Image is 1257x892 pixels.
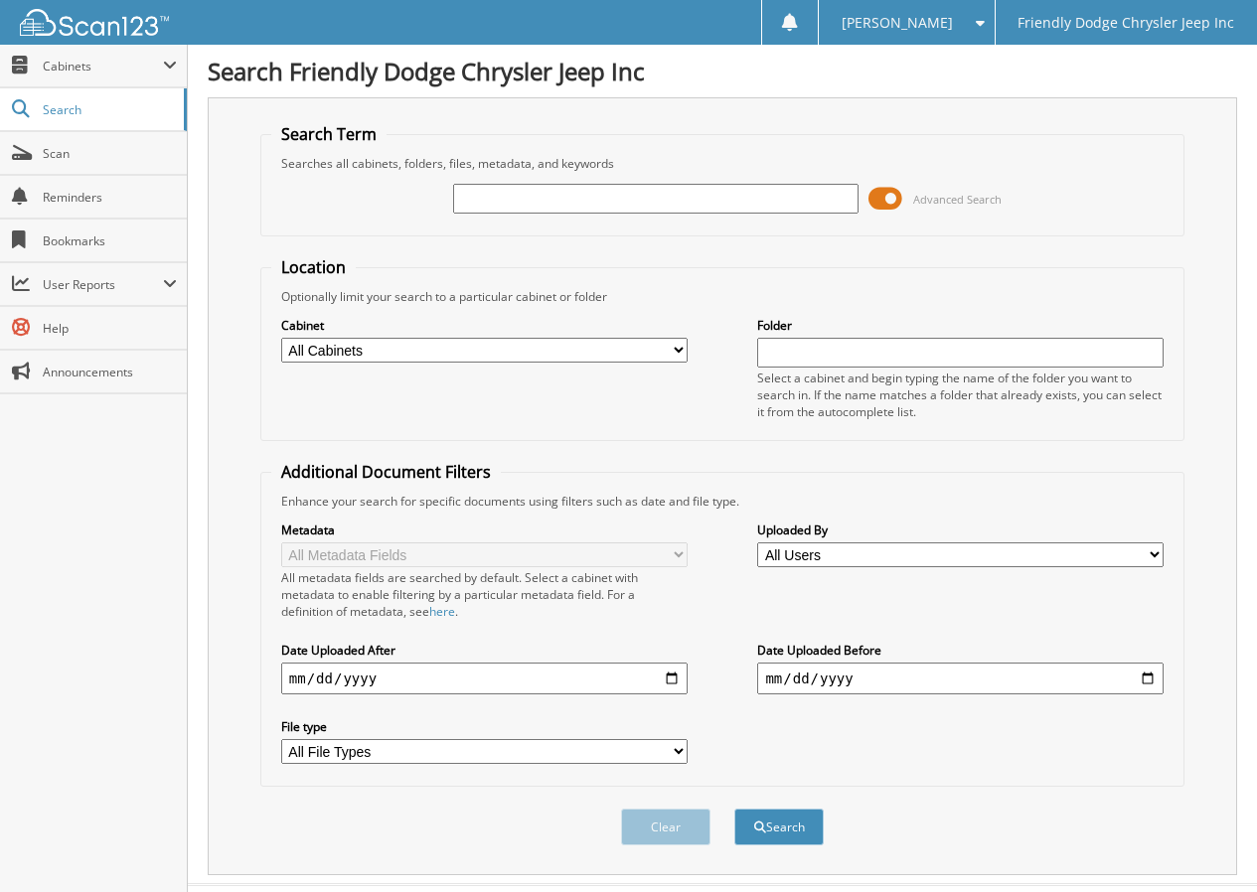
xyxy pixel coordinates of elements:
[271,256,356,278] legend: Location
[271,288,1174,305] div: Optionally limit your search to a particular cabinet or folder
[281,663,688,694] input: start
[271,493,1174,510] div: Enhance your search for specific documents using filters such as date and file type.
[757,663,1164,694] input: end
[43,276,163,293] span: User Reports
[734,809,824,845] button: Search
[43,232,177,249] span: Bookmarks
[271,155,1174,172] div: Searches all cabinets, folders, files, metadata, and keywords
[281,718,688,735] label: File type
[621,809,710,845] button: Clear
[43,101,174,118] span: Search
[281,642,688,659] label: Date Uploaded After
[20,9,169,36] img: scan123-logo-white.svg
[429,603,455,620] a: here
[281,569,688,620] div: All metadata fields are searched by default. Select a cabinet with metadata to enable filtering b...
[43,145,177,162] span: Scan
[208,55,1237,87] h1: Search Friendly Dodge Chrysler Jeep Inc
[43,364,177,380] span: Announcements
[913,192,1002,207] span: Advanced Search
[757,317,1164,334] label: Folder
[757,642,1164,659] label: Date Uploaded Before
[757,521,1164,538] label: Uploaded By
[43,320,177,337] span: Help
[43,189,177,206] span: Reminders
[281,317,688,334] label: Cabinet
[281,521,688,538] label: Metadata
[757,370,1164,420] div: Select a cabinet and begin typing the name of the folder you want to search in. If the name match...
[1018,17,1234,29] span: Friendly Dodge Chrysler Jeep Inc
[43,58,163,74] span: Cabinets
[271,461,501,483] legend: Additional Document Filters
[271,123,387,145] legend: Search Term
[842,17,953,29] span: [PERSON_NAME]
